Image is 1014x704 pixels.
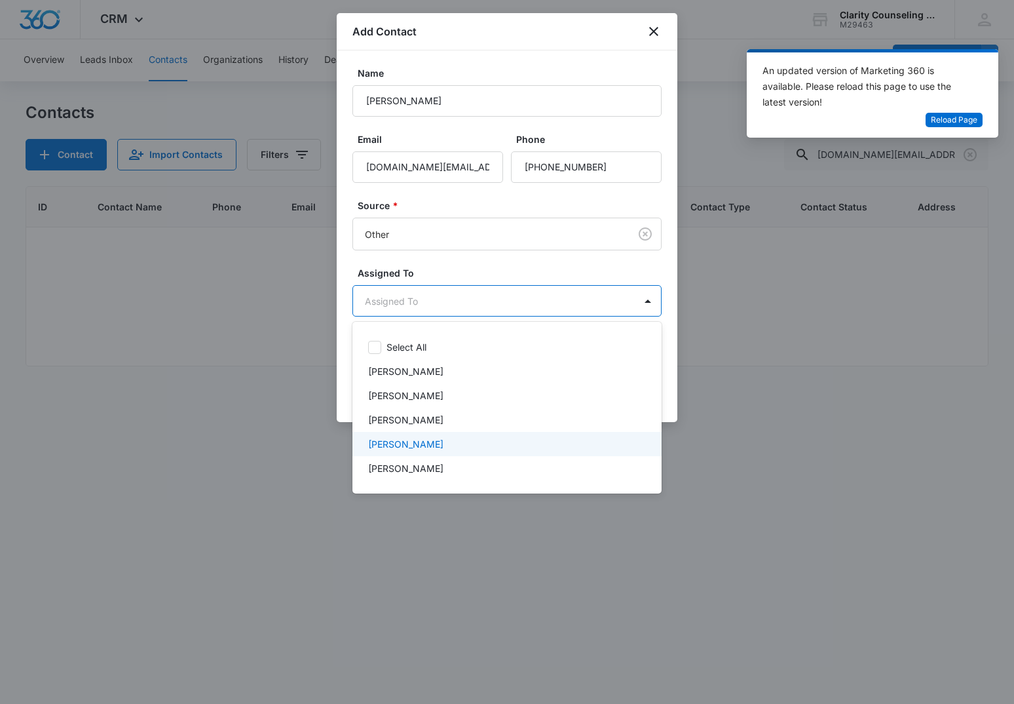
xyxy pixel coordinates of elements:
p: [PERSON_NAME] [368,364,443,378]
p: [PERSON_NAME] [368,437,443,451]
div: An updated version of Marketing 360 is available. Please reload this page to use the latest version! [762,63,967,110]
span: Reload Page [931,114,977,127]
p: [PERSON_NAME] [368,413,443,427]
p: [PERSON_NAME] [368,389,443,402]
p: [PERSON_NAME] [368,461,443,475]
p: Select All [386,340,426,354]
